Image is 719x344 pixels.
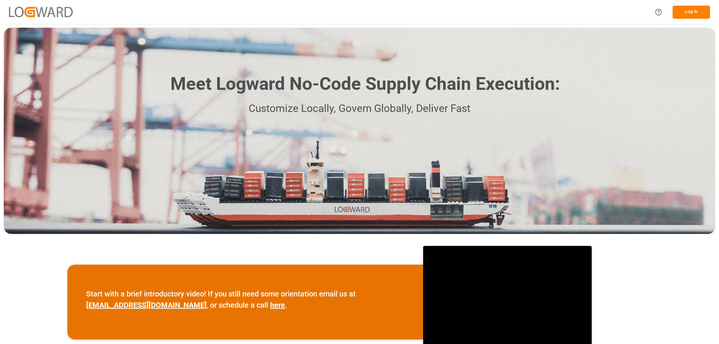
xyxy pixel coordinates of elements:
[270,301,285,310] a: here
[9,7,73,17] img: Logward_new_orange.png
[86,301,207,310] a: [EMAIL_ADDRESS][DOMAIN_NAME]
[159,100,560,117] p: Customize Locally, Govern Globally, Deliver Fast
[86,288,404,311] p: Start with a brief introductory video! If you still need some orientation email us at , or schedu...
[170,71,560,97] h1: Meet Logward No-Code Supply Chain Execution:
[673,6,710,19] button: Log In
[650,4,667,21] button: Help Center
